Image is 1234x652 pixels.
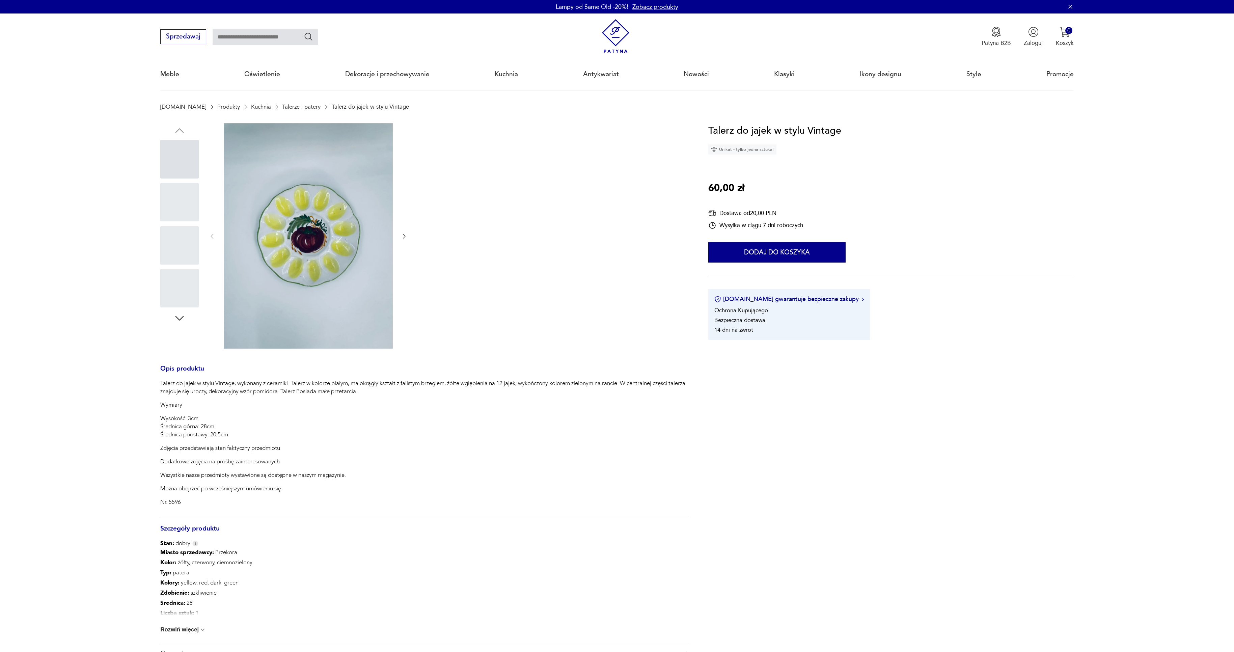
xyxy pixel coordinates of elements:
li: Bezpieczna dostawa [714,316,765,324]
div: 0 [1065,27,1072,34]
a: Oświetlenie [244,59,280,90]
a: Zobacz produkty [632,3,678,11]
p: Nr. 5596 [160,498,689,506]
button: Zaloguj [1024,27,1043,47]
img: Ikona dostawy [708,209,716,217]
p: 60,00 zł [708,181,744,196]
p: szkliwienie [160,588,252,598]
p: Lampy od Same Old -20%! [556,3,628,11]
button: 0Koszyk [1056,27,1074,47]
b: Kolory : [160,579,180,587]
p: Dodatkowe zdjęcia na prośbę zainteresowanych [160,458,689,466]
a: Sprzedawaj [160,34,206,40]
p: 28 [160,598,252,608]
a: Ikona medaluPatyna B2B [982,27,1011,47]
img: Ikona medalu [991,27,1002,37]
a: Meble [160,59,179,90]
img: Ikona koszyka [1060,27,1070,37]
img: chevron down [199,626,206,633]
p: Koszyk [1056,39,1074,47]
div: Dostawa od 20,00 PLN [708,209,803,217]
img: Ikonka użytkownika [1028,27,1039,37]
div: Wysyłka w ciągu 7 dni roboczych [708,221,803,229]
img: Ikona diamentu [711,146,717,153]
a: Kuchnia [495,59,518,90]
a: Klasyki [774,59,795,90]
p: Wysokość: 3cm. Średnica górna: 28cm. Średnica podstawy: 20,5cm. [160,414,689,439]
h3: Szczegóły produktu [160,526,689,540]
img: Ikona certyfikatu [714,296,721,303]
b: Stan: [160,539,174,547]
a: [DOMAIN_NAME] [160,104,206,110]
b: Typ : [160,569,171,576]
p: patera [160,568,252,578]
p: yellow, red, dark_green [160,578,252,588]
p: Talerz do jajek w stylu Vintage [332,104,409,110]
button: Szukaj [304,32,313,42]
button: Patyna B2B [982,27,1011,47]
a: Antykwariat [583,59,619,90]
b: Średnica : [160,599,185,607]
button: Dodaj do koszyka [708,242,846,263]
a: Style [966,59,981,90]
b: Kolor: [160,559,176,566]
a: Ikony designu [860,59,901,90]
p: żółty, czerwony, ciemnozielony [160,558,252,568]
button: Rozwiń więcej [160,626,206,633]
a: Promocje [1046,59,1074,90]
p: Patyna B2B [982,39,1011,47]
p: Przekora [160,547,252,558]
span: dobry [160,539,190,547]
h1: Talerz do jajek w stylu Vintage [708,123,841,139]
a: Nowości [684,59,709,90]
img: Patyna - sklep z meblami i dekoracjami vintage [599,19,633,53]
div: Unikat - tylko jedna sztuka! [708,144,776,155]
b: Miasto sprzedawcy : [160,548,214,556]
a: Kuchnia [251,104,271,110]
img: Ikona strzałki w prawo [862,298,864,301]
img: Info icon [192,541,198,546]
p: Można obejrzeć po wcześniejszym umówieniu się. [160,485,689,493]
b: Zdobienie : [160,589,189,597]
button: Sprzedawaj [160,29,206,44]
p: Zdjęcia przedstawiają stan faktyczny przedmiotu [160,444,689,452]
h3: Opis produktu [160,366,689,380]
p: Wszystkie nasze przedmioty wystawione są dostępne w naszym magazynie. [160,471,689,479]
li: Ochrona Kupującego [714,306,768,314]
p: Wymiary [160,401,689,409]
button: [DOMAIN_NAME] gwarantuje bezpieczne zakupy [714,295,864,303]
a: Dekoracje i przechowywanie [345,59,430,90]
img: Zdjęcie produktu Talerz do jajek w stylu Vintage [224,123,393,349]
p: 1 [160,608,252,618]
b: Liczba sztuk : [160,609,194,617]
p: Zaloguj [1024,39,1043,47]
li: 14 dni na zwrot [714,326,753,334]
a: Produkty [217,104,240,110]
a: Talerze i patery [282,104,321,110]
p: Talerz do jajek w stylu Vintage, wykonany z ceramiki. Talerz w kolorze białym, ma okrągły kształt... [160,379,689,396]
